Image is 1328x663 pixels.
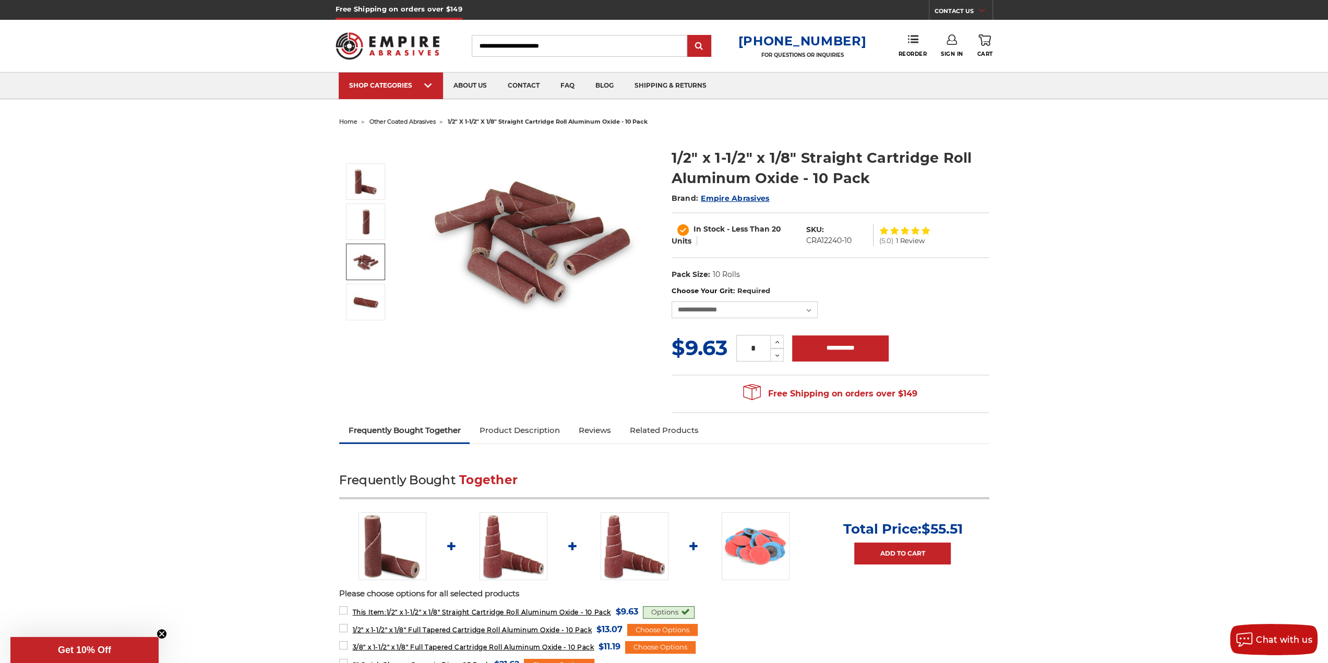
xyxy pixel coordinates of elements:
div: Choose Options [627,624,698,636]
label: Choose Your Grit: [672,286,989,296]
small: Required [737,286,770,295]
span: Reorder [898,51,927,57]
a: faq [550,73,585,99]
span: $13.07 [596,622,623,636]
img: Cartridge Roll 1/2" x 1-1/2" x 1/8" Strait A/O [353,289,379,315]
div: SHOP CATEGORIES [349,81,433,89]
button: Close teaser [157,629,167,639]
img: Empire Abrasives [336,26,440,66]
dd: CRA12240-10 [806,235,852,246]
span: Cart [977,51,992,57]
p: Total Price: [843,521,962,537]
img: Cartridge Roll 1/2" x 1-1/2" x 1/8" Straight [353,249,379,275]
dd: 10 Rolls [712,269,739,280]
a: [PHONE_NUMBER] [738,33,866,49]
span: (5.0) [879,237,893,244]
span: 1/2" x 1-1/2" x 1/8" straight cartridge roll aluminum oxide - 10 pack [448,118,648,125]
button: Chat with us [1230,624,1318,655]
a: shipping & returns [624,73,717,99]
span: Get 10% Off [58,645,111,655]
span: 3/8" x 1-1/2" x 1/8" Full Tapered Cartridge Roll Aluminum Oxide - 10 Pack [352,643,594,651]
a: Product Description [470,419,569,442]
a: Related Products [620,419,708,442]
span: $55.51 [921,521,962,537]
div: Options [643,606,695,619]
dt: Pack Size: [672,269,710,280]
span: Free Shipping on orders over $149 [743,383,917,404]
a: CONTACT US [935,5,992,20]
span: - Less Than [727,224,770,234]
img: Cartridge Roll 1/2" x 1-1/2" x 1/8" Straight [428,137,637,345]
p: Please choose options for all selected products [339,588,989,600]
a: blog [585,73,624,99]
img: Straight Cartridge Roll 1/2" x 1-1/2" x 1/8" [353,209,379,235]
h1: 1/2" x 1-1/2" x 1/8" Straight Cartridge Roll Aluminum Oxide - 10 Pack [672,148,989,188]
span: $11.19 [599,640,620,654]
p: FOR QUESTIONS OR INQUIRIES [738,52,866,58]
span: 20 [772,224,781,234]
span: $9.63 [672,335,728,360]
span: 1/2" x 1-1/2" x 1/8" Full Tapered Cartridge Roll Aluminum Oxide - 10 Pack [352,626,592,634]
input: Submit [689,36,710,57]
span: Together [459,473,518,487]
a: Add to Cart [854,543,951,564]
img: Cartridge Roll 1/2" x 1-1/2" x 1/8" Straight [358,512,426,580]
span: 1/2" x 1-1/2" x 1/8" Straight Cartridge Roll Aluminum Oxide - 10 Pack [352,608,611,616]
dt: SKU: [806,224,824,235]
a: Reorder [898,34,927,57]
a: Empire Abrasives [701,194,769,203]
a: Reviews [569,419,620,442]
strong: This Item: [352,608,386,616]
span: Units [672,236,691,246]
a: other coated abrasives [369,118,436,125]
span: In Stock [693,224,725,234]
a: about us [443,73,497,99]
a: contact [497,73,550,99]
span: 1 Review [895,237,924,244]
span: $9.63 [616,605,638,619]
span: Frequently Bought [339,473,456,487]
div: Choose Options [625,641,696,654]
a: home [339,118,357,125]
img: Cartridge Roll 1/2" x 1-1/2" x 1/8" Straight [353,168,379,195]
div: Get 10% OffClose teaser [10,637,159,663]
span: Chat with us [1256,635,1312,645]
a: Cart [977,34,992,57]
span: Sign In [941,51,963,57]
a: Frequently Bought Together [339,419,470,442]
span: Brand: [672,194,699,203]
